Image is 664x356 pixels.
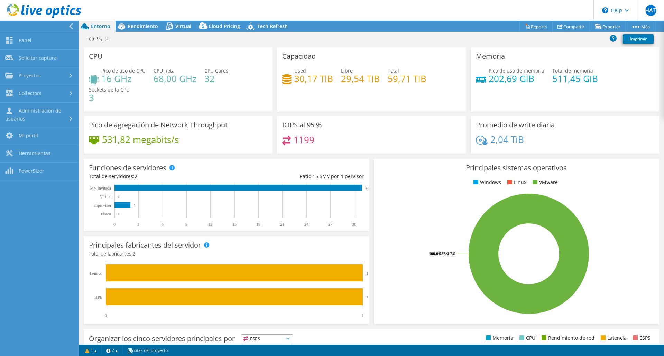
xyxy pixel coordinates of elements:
[137,222,139,227] text: 3
[204,67,228,74] span: CPU Cores
[91,23,110,29] span: Entorno
[102,136,179,143] h4: 531,82 megabits/s
[519,21,553,32] a: Reports
[241,335,293,343] span: ESPS
[134,204,136,207] text: 2
[623,34,654,44] a: Imprimir
[282,121,322,129] h3: IOPS al 95 %
[100,194,112,199] text: Virtual
[489,75,544,83] h4: 202,69 GiB
[388,75,426,83] h4: 59,71 TiB
[490,136,524,143] h4: 2,04 TiB
[476,121,555,129] h3: Promedio de write diaria
[294,136,314,144] h4: 1199
[204,75,228,83] h4: 32
[489,67,544,74] span: Pico de uso de memoria
[631,334,651,342] li: ESPS
[506,179,526,186] li: Linux
[388,67,399,74] span: Total
[113,222,116,227] text: 0
[429,251,442,256] tspan: 100.0%
[209,23,240,29] span: Cloud Pricing
[540,334,594,342] li: Rendimiento de red
[154,67,175,74] span: CPU neta
[645,5,656,16] span: HAT
[366,271,368,275] text: 1
[89,52,103,60] h3: CPU
[101,346,123,355] a: 2
[89,121,228,129] h3: Pico de agregación de Network Throughput
[185,222,187,227] text: 9
[89,250,364,258] h4: Total de fabricantes:
[552,21,590,32] a: Compartir
[89,86,130,93] span: Sockets de la CPU
[226,173,363,180] div: Ratio: MV por hipervisor
[175,23,191,29] span: Virtual
[626,21,655,32] a: Más
[90,186,111,191] text: MV invitada
[552,67,593,74] span: Total de memoria
[208,222,212,227] text: 12
[154,75,196,83] h4: 68,00 GHz
[80,346,102,355] a: 1
[94,203,111,208] text: Hipervisor
[442,251,455,256] tspan: ESXi 7.0
[101,75,146,83] h4: 16 GHz
[341,67,353,74] span: Libre
[105,313,107,318] text: 0
[89,173,226,180] div: Total de servidores:
[135,173,137,180] span: 2
[232,222,237,227] text: 15
[602,7,608,13] svg: \n
[552,75,598,83] h4: 511,45 GiB
[162,222,164,227] text: 6
[362,313,364,318] text: 1
[118,195,120,199] text: 0
[84,35,119,43] h1: IOPS_2
[366,186,369,190] text: 31
[531,179,558,186] li: VMware
[101,212,111,217] tspan: Físico
[341,75,380,83] h4: 29,54 TiB
[89,94,130,102] h4: 3
[90,271,102,276] text: Lenovo
[282,52,316,60] h3: Capacidad
[379,164,654,172] h3: Principales sistemas operativos
[352,222,356,227] text: 30
[132,250,135,257] span: 2
[94,295,102,300] text: HPE
[294,75,333,83] h4: 30,17 TiB
[257,23,288,29] span: Tech Refresh
[118,212,120,216] text: 0
[518,334,535,342] li: CPU
[128,23,158,29] span: Rendimiento
[328,222,332,227] text: 27
[476,52,505,60] h3: Memoria
[484,334,513,342] li: Memoria
[366,295,368,299] text: 1
[304,222,308,227] text: 24
[280,222,284,227] text: 21
[89,241,201,249] h3: Principales fabricantes del servidor
[590,21,626,32] a: Exportar
[599,334,627,342] li: Latencia
[122,346,173,355] a: notas del proyecto
[256,222,260,227] text: 18
[294,67,306,74] span: Used
[472,179,501,186] li: Windows
[89,164,166,172] h3: Funciones de servidores
[313,173,322,180] span: 15.5
[101,67,146,74] span: Pico de uso de CPU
